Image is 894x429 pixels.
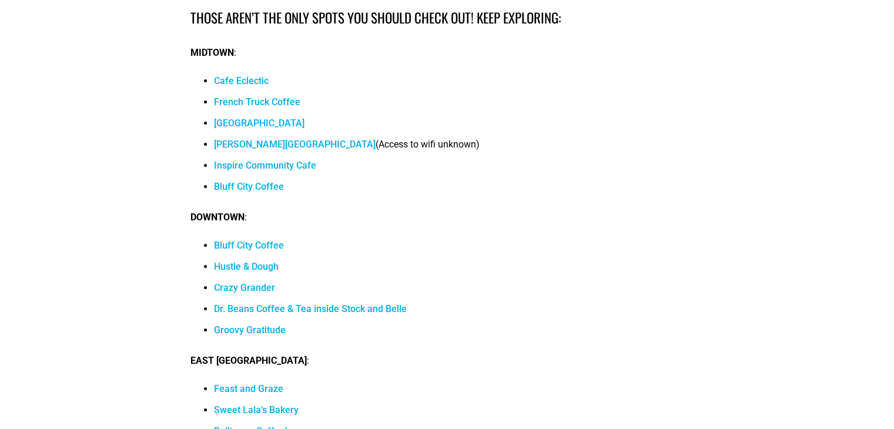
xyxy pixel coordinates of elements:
[190,47,234,58] strong: MIDTOWN
[214,282,275,293] a: Crazy Grander
[214,75,269,86] a: Cafe Eclectic
[190,212,245,223] strong: DOWNTOWN
[214,96,300,108] a: French Truck Coffee
[214,303,407,314] a: Dr. Beans Coffee & Tea inside Stock and Belle
[190,354,704,368] p: :
[214,181,284,192] a: Bluff City Coffee
[190,210,704,224] p: :
[214,404,299,415] a: Sweet Lala’s Bakery
[214,138,704,159] li: (Access to wifi unknown)
[214,240,284,251] a: Bluff City Coffee
[214,118,304,129] a: [GEOGRAPHIC_DATA]
[190,46,704,60] p: :
[190,355,307,366] strong: EAST [GEOGRAPHIC_DATA]
[190,8,704,28] h4: Those aren’t the only spots you should check out! Keep exploring:
[214,160,316,171] a: Inspire Community Cafe
[214,383,283,394] a: Feast and Graze
[214,139,376,150] a: [PERSON_NAME][GEOGRAPHIC_DATA]
[214,261,279,272] a: Hustle & Dough
[214,324,286,336] a: Groovy Gratitude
